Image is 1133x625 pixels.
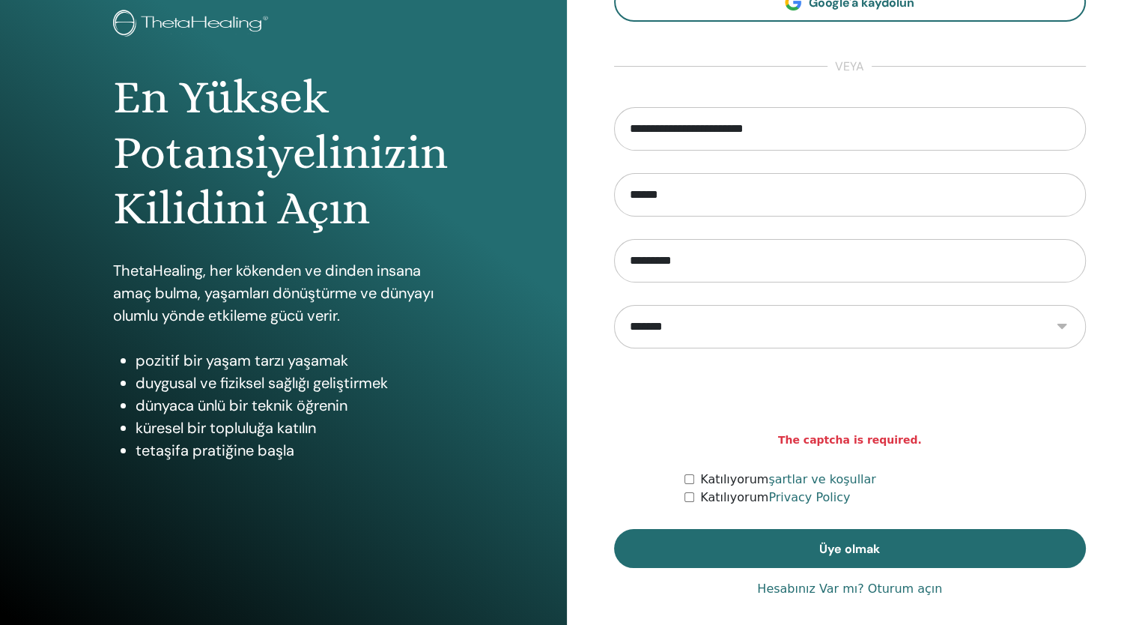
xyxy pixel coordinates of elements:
[768,490,850,504] a: Privacy Policy
[768,472,876,486] a: şartlar ve koşullar
[113,259,453,327] p: ThetaHealing, her kökenden ve dinden insana amaç bulma, yaşamları dönüştürme ve dünyayı olumlu yö...
[778,432,922,448] strong: The captcha is required.
[827,58,872,76] span: veya
[136,394,453,417] li: dünyaca ünlü bir teknik öğrenin
[113,70,453,237] h1: En Yüksek Potansiyelinizin Kilidini Açın
[757,580,942,598] a: Hesabınız Var mı? Oturum açın
[136,372,453,394] li: duygusal ve fiziksel sağlığı geliştirmek
[136,439,453,462] li: tetaşifa pratiğine başla
[700,489,850,507] label: Katılıyorum
[614,529,1087,568] button: Üye olmak
[736,371,964,429] iframe: reCAPTCHA
[136,417,453,439] li: küresel bir topluluğa katılın
[819,541,880,557] span: Üye olmak
[700,471,876,489] label: Katılıyorum
[136,349,453,372] li: pozitif bir yaşam tarzı yaşamak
